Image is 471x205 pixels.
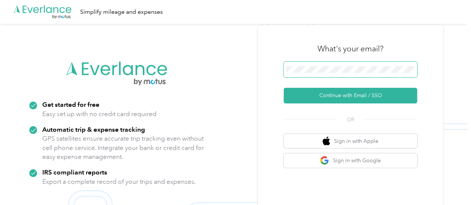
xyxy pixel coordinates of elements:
strong: IRS compliant reports [42,168,107,176]
p: Export a complete record of your trips and expenses. [42,177,196,186]
img: apple logo [323,137,330,146]
button: google logoSign in with Google [284,153,417,168]
strong: Get started for free [42,100,99,108]
p: Easy set up with no credit card required [42,109,157,119]
h3: What's your email? [317,44,383,54]
p: GPS satellites ensure accurate trip tracking even without cell phone service. Integrate your bank... [42,134,204,161]
button: Continue with Email / SSO [284,88,417,103]
button: apple logoSign in with Apple [284,134,417,148]
span: OR [337,116,363,124]
strong: Automatic trip & expense tracking [42,125,145,133]
img: google logo [320,156,329,165]
div: Simplify mileage and expenses [80,7,163,17]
